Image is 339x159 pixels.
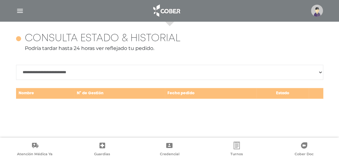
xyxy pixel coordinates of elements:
[94,152,110,157] span: Guardias
[150,3,183,18] img: logo_cober_home-white.png
[69,142,136,158] a: Guardias
[160,152,179,157] span: Credencial
[16,7,24,15] img: Cober_menu-lines-white.svg
[1,142,69,158] a: Atención Médica Ya
[16,88,74,99] td: Nombre
[74,88,165,99] td: N° de Gestión
[136,142,203,158] a: Credencial
[203,142,270,158] a: Turnos
[311,5,323,17] img: profile-placeholder.svg
[270,142,338,158] a: Cober Doc
[165,88,257,99] td: Fecha pedido
[25,33,180,45] h4: Consulta estado & historial
[230,152,243,157] span: Turnos
[257,88,309,99] td: Estado
[16,45,323,52] p: Podría tardar hasta 24 horas ver reflejado tu pedido.
[17,152,53,157] span: Atención Médica Ya
[295,152,314,157] span: Cober Doc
